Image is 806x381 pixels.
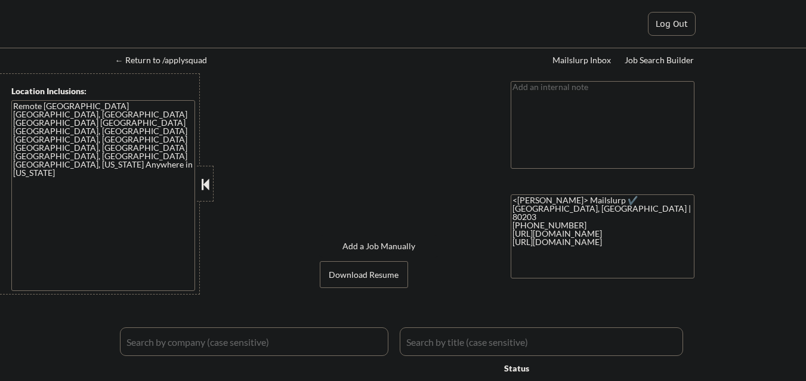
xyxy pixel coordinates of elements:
div: Status [504,357,607,379]
div: Job Search Builder [625,56,694,64]
button: Add a Job Manually [319,235,439,258]
input: Search by title (case sensitive) [400,327,683,356]
input: Search by company (case sensitive) [120,327,388,356]
button: Download Resume [320,261,408,288]
div: Mailslurp Inbox [552,56,612,64]
div: Location Inclusions: [11,85,195,97]
a: Job Search Builder [625,55,694,67]
button: Log Out [648,12,696,36]
a: ← Return to /applysquad [115,55,218,67]
a: Mailslurp Inbox [552,55,612,67]
div: ← Return to /applysquad [115,56,218,64]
